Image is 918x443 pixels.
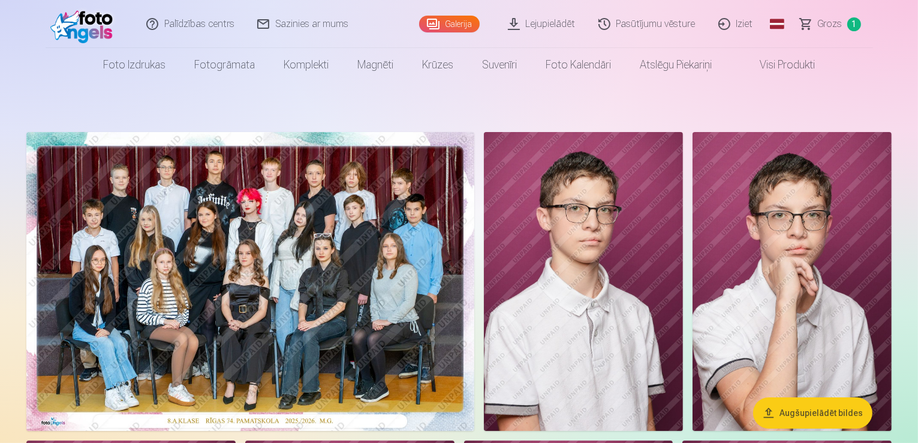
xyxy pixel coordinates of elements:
a: Visi produkti [726,48,829,82]
a: Suvenīri [468,48,531,82]
a: Galerija [419,16,480,32]
a: Foto izdrukas [89,48,180,82]
a: Fotogrāmata [180,48,269,82]
a: Magnēti [343,48,408,82]
span: 1 [847,17,861,31]
span: Grozs [818,17,842,31]
a: Komplekti [269,48,343,82]
a: Atslēgu piekariņi [625,48,726,82]
a: Krūzes [408,48,468,82]
button: Augšupielādēt bildes [753,397,872,429]
a: Foto kalendāri [531,48,625,82]
img: /fa1 [50,5,119,43]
